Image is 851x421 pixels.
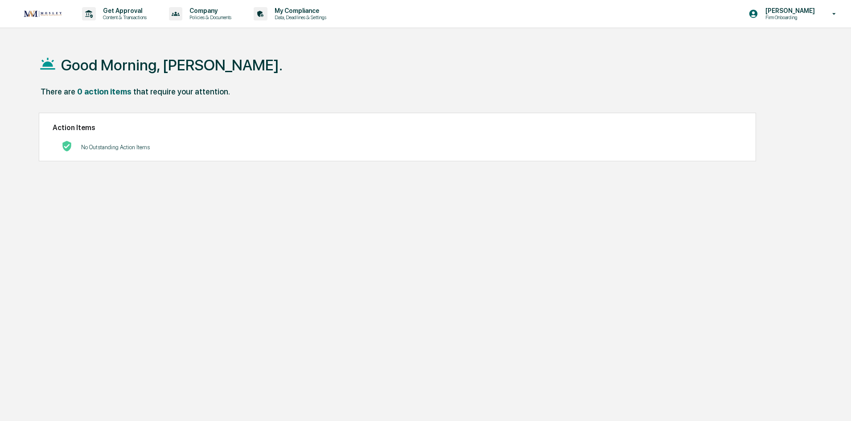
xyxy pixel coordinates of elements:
p: [PERSON_NAME] [758,7,819,14]
img: No Actions logo [62,141,72,151]
p: Firm Onboarding [758,14,819,20]
iframe: Open customer support [822,392,847,416]
h1: Good Morning, [PERSON_NAME]. [61,56,283,74]
div: that require your attention. [133,87,230,96]
p: My Compliance [267,7,331,14]
p: Policies & Documents [182,14,236,20]
img: logo [21,8,64,20]
p: Get Approval [96,7,151,14]
div: 0 action items [77,87,132,96]
div: There are [41,87,75,96]
p: Data, Deadlines & Settings [267,14,331,20]
p: No Outstanding Action Items [81,144,150,151]
h2: Action Items [53,123,742,132]
p: Content & Transactions [96,14,151,20]
p: Company [182,7,236,14]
